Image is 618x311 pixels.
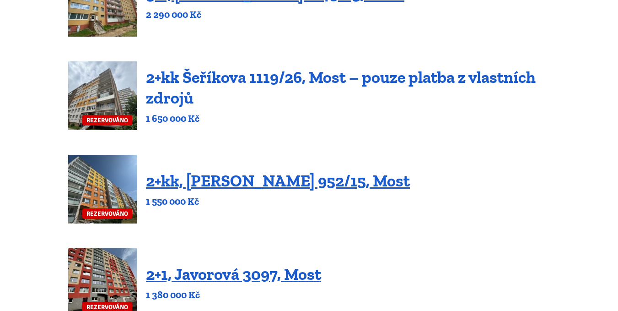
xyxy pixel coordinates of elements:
p: 2 290 000 Kč [146,8,404,21]
p: 1 380 000 Kč [146,289,321,301]
p: 1 650 000 Kč [146,112,550,125]
a: 2+1, Javorová 3097, Most [146,264,321,284]
p: 1 550 000 Kč [146,195,410,208]
a: REZERVOVÁNO [68,155,137,224]
a: 2+kk, [PERSON_NAME] 952/15, Most [146,171,410,191]
span: REZERVOVÁNO [82,115,132,125]
span: REZERVOVÁNO [82,208,132,219]
a: 2+kk Šeříkova 1119/26, Most – pouze platba z vlastních zdrojů [146,67,536,108]
a: REZERVOVÁNO [68,61,137,130]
